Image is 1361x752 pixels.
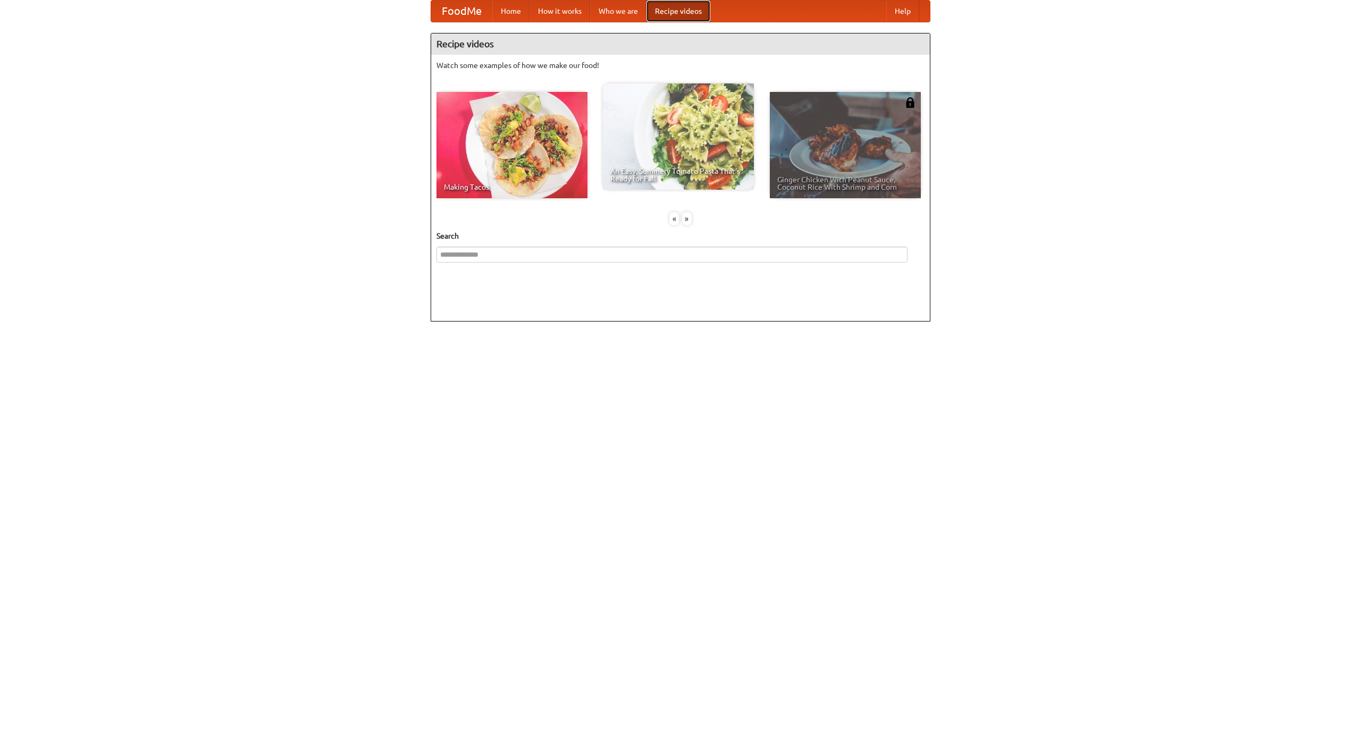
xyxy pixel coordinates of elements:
h4: Recipe videos [431,33,930,55]
a: FoodMe [431,1,492,22]
a: How it works [530,1,590,22]
a: Help [886,1,919,22]
div: « [669,212,679,225]
h5: Search [436,231,925,241]
p: Watch some examples of how we make our food! [436,60,925,71]
span: An Easy, Summery Tomato Pasta That's Ready for Fall [610,167,746,182]
img: 483408.png [905,97,915,108]
a: Recipe videos [646,1,710,22]
a: An Easy, Summery Tomato Pasta That's Ready for Fall [603,83,754,190]
div: » [682,212,692,225]
a: Home [492,1,530,22]
a: Making Tacos [436,92,587,198]
span: Making Tacos [444,183,580,191]
a: Who we are [590,1,646,22]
